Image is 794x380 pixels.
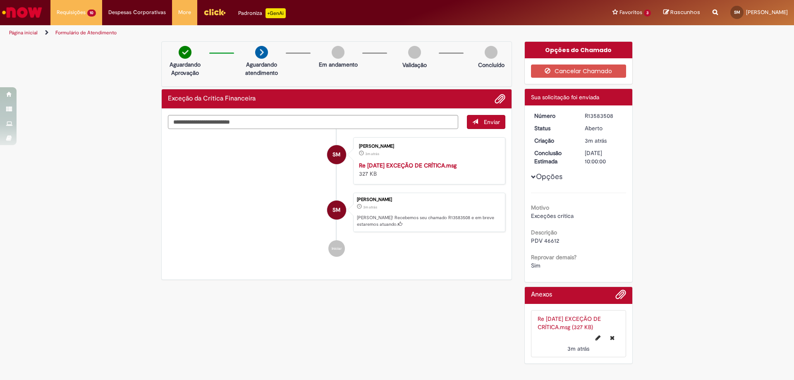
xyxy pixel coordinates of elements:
div: Sofia Kafer Mattos [327,145,346,164]
time: 30/09/2025 18:17:56 [363,205,377,210]
span: PDV 46612 [531,237,559,244]
ul: Histórico de tíquete [168,129,505,265]
div: Aberto [585,124,623,132]
button: Editar nome de arquivo Re 30.09.2025 EXCEÇÃO DE CRÍTICA.msg [591,331,605,344]
span: Sim [531,262,540,269]
img: img-circle-grey.png [408,46,421,59]
div: Padroniza [238,8,286,18]
a: Re [DATE] EXCEÇÃO DE CRÍTICA.msg (327 KB) [538,315,601,331]
div: R13583508 [585,112,623,120]
span: More [178,8,191,17]
span: [PERSON_NAME] [746,9,788,16]
li: Sofia Kafer Mattos [168,193,505,232]
div: Sofia Kafer Mattos [327,201,346,220]
b: Motivo [531,204,549,211]
span: 3m atrás [567,345,589,352]
div: [PERSON_NAME] [359,144,497,149]
img: img-circle-grey.png [332,46,344,59]
span: Rascunhos [670,8,700,16]
img: arrow-next.png [255,46,268,59]
button: Adicionar anexos [615,289,626,304]
div: [DATE] 10:00:00 [585,149,623,165]
dt: Status [528,124,579,132]
b: Reprovar demais? [531,253,576,261]
img: click_logo_yellow_360x200.png [203,6,226,18]
p: +GenAi [265,8,286,18]
span: 3m atrás [365,151,379,156]
span: 3 [644,10,651,17]
button: Adicionar anexos [495,93,505,104]
time: 30/09/2025 18:17:56 [585,137,607,144]
h2: Anexos [531,291,552,299]
p: Aguardando Aprovação [165,60,205,77]
dt: Número [528,112,579,120]
div: 30/09/2025 18:17:56 [585,136,623,145]
p: Em andamento [319,60,358,69]
p: Concluído [478,61,505,69]
span: 3m atrás [363,205,377,210]
a: Página inicial [9,29,38,36]
img: img-circle-grey.png [485,46,497,59]
button: Enviar [467,115,505,129]
div: Opções do Chamado [525,42,633,58]
span: SM [332,145,340,165]
span: 3m atrás [585,137,607,144]
p: Aguardando atendimento [242,60,282,77]
img: ServiceNow [1,4,43,21]
span: SM [734,10,740,15]
textarea: Digite sua mensagem aqui... [168,115,458,129]
img: check-circle-green.png [179,46,191,59]
p: [PERSON_NAME]! Recebemos seu chamado R13583508 e em breve estaremos atuando. [357,215,501,227]
h2: Exceção da Crítica Financeira Histórico de tíquete [168,95,256,103]
a: Formulário de Atendimento [55,29,117,36]
button: Cancelar Chamado [531,65,627,78]
dt: Conclusão Estimada [528,149,579,165]
button: Excluir Re 30.09.2025 EXCEÇÃO DE CRÍTICA.msg [605,331,619,344]
span: SM [332,200,340,220]
time: 30/09/2025 18:17:52 [567,345,589,352]
span: Enviar [484,118,500,126]
dt: Criação [528,136,579,145]
ul: Trilhas de página [6,25,523,41]
span: Sua solicitação foi enviada [531,93,599,101]
span: Exceções crítica [531,212,574,220]
time: 30/09/2025 18:17:52 [365,151,379,156]
a: Re [DATE] EXCEÇÃO DE CRÍTICA.msg [359,162,457,169]
span: Despesas Corporativas [108,8,166,17]
span: 10 [87,10,96,17]
b: Descrição [531,229,557,236]
div: [PERSON_NAME] [357,197,501,202]
span: Requisições [57,8,86,17]
span: Favoritos [619,8,642,17]
a: Rascunhos [663,9,700,17]
p: Validação [402,61,427,69]
div: 327 KB [359,161,497,178]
